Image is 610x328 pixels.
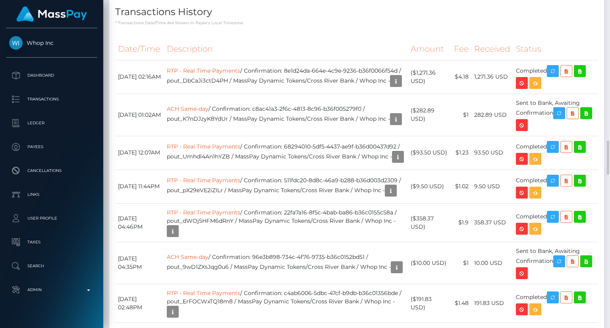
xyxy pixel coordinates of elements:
a: RTP - Real Time Payments [167,177,240,184]
td: [DATE] 04:46PM [115,203,164,242]
td: $1 [450,242,471,284]
td: $1 [450,94,471,136]
td: [DATE] 02:16AM [115,60,164,94]
img: MassPay Logo [16,6,87,22]
p: * Transactions date/time are shown in payee's local timezone [115,20,598,26]
p: Search [9,260,94,272]
td: ($10.00 USD) [408,242,450,284]
td: [DATE] 02:48PM [115,284,164,322]
p: Ledger [9,117,94,129]
td: Completed [513,170,598,203]
p: Transactions [9,93,94,105]
a: RTP - Real Time Payments [167,209,240,216]
a: RTP - Real Time Payments [167,289,240,297]
td: / Confirmation: c8ac41a3-2f6c-4813-8c96-b36f005279f0 / pout_K7nDJzyK8YdUr / MassPay Dynamic Token... [164,94,408,136]
td: $1.02 [450,170,471,203]
p: Cancellations [9,165,94,177]
td: 10.00 USD [471,242,513,284]
span: Whop Inc [6,39,97,46]
td: / Confirmation: 8e1d24da-664e-4c9e-9236-b36f0066f54d / pout_DbCaJi3ctD4PH / MassPay Dynamic Token... [164,60,408,94]
td: Sent to Bank, Awaiting Confirmation [513,94,598,136]
td: Completed [513,203,598,242]
th: Received [471,38,513,60]
td: [DATE] 04:35PM [115,242,164,284]
td: $1.23 [450,136,471,170]
td: ($282.89 USD) [408,94,450,136]
a: Taxes [6,232,97,252]
td: ($9.50 USD) [408,170,450,203]
td: Completed [513,136,598,170]
a: Payees [6,137,97,157]
td: / Confirmation: 511fdc20-8d8c-46a9-b288-b36d003d2309 / pout_pX29eVE2iZILr / MassPay Dynamic Token... [164,170,408,203]
th: Date/Time [115,38,164,60]
td: 191.83 USD [471,284,513,322]
a: Admin [6,280,97,300]
p: Dashboard [9,69,94,81]
a: RTP - Real Time Payments [167,143,240,150]
td: ($93.50 USD) [408,136,450,170]
td: Sent to Bank, Awaiting Confirmation [513,242,598,284]
p: Admin [9,284,94,296]
p: Taxes [9,236,94,248]
td: 93.50 USD [471,136,513,170]
td: Completed [513,284,598,322]
td: 1,271.36 USD [471,60,513,94]
h4: Transactions History [115,5,598,19]
a: ACH Same-day [167,253,208,260]
th: Fee [450,38,471,60]
th: Amount [408,38,450,60]
a: Search [6,256,97,276]
a: Cancellations [6,161,97,181]
td: / Confirmation: 68294010-5df5-4437-ae9f-b36d00437d92 / pout_Umhdl4An1hYZB / MassPay Dynamic Token... [164,136,408,170]
a: Transactions [6,89,97,109]
img: Whop Inc [9,36,23,50]
td: [DATE] 12:07AM [115,136,164,170]
td: 9.50 USD [471,170,513,203]
a: ACH Same-day [167,105,208,112]
td: [DATE] 01:02AM [115,94,164,136]
td: $1.48 [450,284,471,322]
td: ($1,271.36 USD) [408,60,450,94]
a: RTP - Real Time Payments [167,67,240,74]
a: Ledger [6,113,97,133]
p: Links [9,189,94,201]
td: / Confirmation: 22fa7a16-8f5c-4bab-ba86-b36c0155c58a / pout_dWOj5HFM6dRnY / MassPay Dynamic Token... [164,203,408,242]
td: ($191.83 USD) [408,284,450,322]
td: / Confirmation: 96e3b898-734c-4f76-9735-b36c0152bd51 / pout_9wD1ZXsJqg0u6 / MassPay Dynamic Token... [164,242,408,284]
td: 282.89 USD [471,94,513,136]
td: / Confirmation: c4ab6006-5dbc-47cf-b9db-b36c01356bde / pout_ErFOCWxTQ18m8 / MassPay Dynamic Token... [164,284,408,322]
td: Completed [513,60,598,94]
a: Links [6,185,97,205]
th: Status [513,38,598,60]
td: 358.37 USD [471,203,513,242]
td: $4.18 [450,60,471,94]
th: Description [164,38,408,60]
td: ($358.37 USD) [408,203,450,242]
p: Payees [9,141,94,153]
a: Dashboard [6,66,97,85]
td: [DATE] 11:44PM [115,170,164,203]
p: User Profile [9,212,94,224]
a: User Profile [6,208,97,228]
td: $1.9 [450,203,471,242]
